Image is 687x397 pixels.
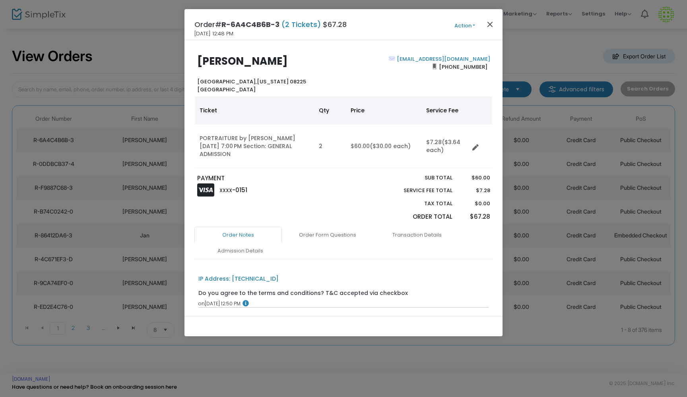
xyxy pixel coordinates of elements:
[460,200,490,208] p: $0.00
[197,78,306,93] b: [US_STATE] 08225 [GEOGRAPHIC_DATA]
[198,275,279,283] div: IP Address: [TECHNICAL_ID]
[385,174,452,182] p: Sub total
[279,19,323,29] span: (2 Tickets)
[346,124,421,168] td: $60.00
[194,30,233,38] span: [DATE] 12:48 PM
[221,19,279,29] span: R-6A4C4B6B-3
[198,300,489,307] div: [DATE] 12:50 PM
[485,19,495,29] button: Close
[421,124,469,168] td: $7.28
[284,227,371,243] a: Order Form Questions
[460,212,490,222] p: $67.28
[197,78,257,85] span: [GEOGRAPHIC_DATA],
[194,227,282,243] a: Order Notes
[198,300,205,307] span: on
[421,96,469,124] th: Service Fee
[195,124,314,168] td: PORTRAITURE by [PERSON_NAME] [DATE] 7:00 PM Section: GENERAL ADMISSION
[198,289,408,297] div: Do you agree to the terms and conditions? T&C accepted via checkbox
[385,212,452,222] p: Order Total
[426,138,460,154] span: ($3.64 each)
[197,174,340,183] p: PAYMENT
[441,21,489,30] button: Action
[437,60,490,73] span: [PHONE_NUMBER]
[385,200,452,208] p: Tax Total
[373,227,461,243] a: Transaction Details
[460,174,490,182] p: $60.00
[460,187,490,195] p: $7.28
[314,96,346,124] th: Qty
[194,19,347,30] h4: Order# $67.28
[370,142,411,150] span: ($30.00 each)
[385,187,452,195] p: Service Fee Total
[232,186,247,194] span: -0151
[346,96,421,124] th: Price
[314,124,346,168] td: 2
[197,54,288,68] b: [PERSON_NAME]
[195,96,314,124] th: Ticket
[195,96,492,168] div: Data table
[196,243,284,259] a: Admission Details
[219,187,232,194] span: XXXX
[395,55,490,63] a: [EMAIL_ADDRESS][DOMAIN_NAME]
